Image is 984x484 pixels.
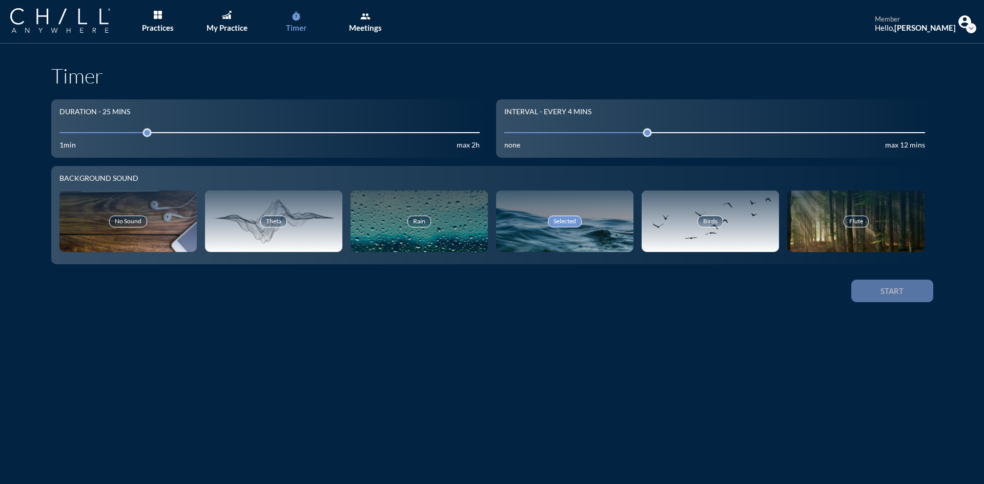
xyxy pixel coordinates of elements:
[966,23,976,33] i: expand_more
[142,23,174,32] div: Practices
[360,11,371,22] i: group
[844,216,869,227] div: Flute
[207,23,248,32] div: My Practice
[958,15,971,28] img: Profile icon
[10,8,110,33] img: Company Logo
[548,216,582,227] div: Selected
[407,216,431,227] div: Rain
[869,286,915,296] div: Start
[875,15,956,24] div: member
[349,23,382,32] div: Meetings
[222,11,231,19] img: Graph
[154,11,162,19] img: List
[698,216,723,227] div: Birds
[260,216,287,227] div: Theta
[59,108,130,116] div: Duration - 25 mins
[885,141,925,150] div: max 12 mins
[504,108,591,116] div: Interval - Every 4 mins
[109,216,147,227] div: No Sound
[286,23,306,32] div: Timer
[894,23,956,32] strong: [PERSON_NAME]
[851,280,933,302] button: Start
[59,141,76,150] div: 1min
[457,141,480,150] div: max 2h
[875,23,956,32] div: Hello,
[10,8,131,34] a: Company Logo
[291,11,301,22] i: timer
[51,64,933,88] h1: Timer
[59,174,925,183] div: Background sound
[504,141,520,150] div: none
